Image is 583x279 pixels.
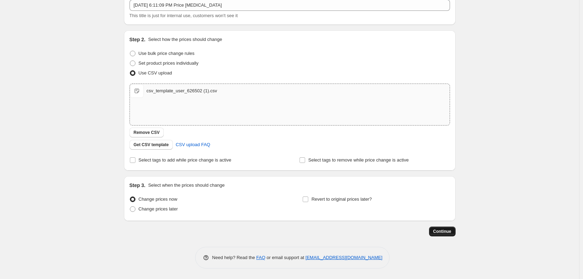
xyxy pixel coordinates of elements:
p: Select how the prices should change [148,36,222,43]
span: Change prices later [139,206,178,212]
span: Select tags to remove while price change is active [308,157,409,163]
div: csv_template_user_626502 (1).csv [147,87,217,94]
span: This title is just for internal use, customers won't see it [130,13,238,18]
h2: Step 2. [130,36,146,43]
h2: Step 3. [130,182,146,189]
button: Get CSV template [130,140,173,150]
a: [EMAIL_ADDRESS][DOMAIN_NAME] [305,255,382,260]
span: Revert to original prices later? [311,196,372,202]
span: Continue [433,229,451,234]
span: Remove CSV [134,130,160,135]
button: Continue [429,227,456,236]
a: CSV upload FAQ [171,139,214,150]
span: Get CSV template [134,142,169,148]
span: Set product prices individually [139,60,199,66]
p: Select when the prices should change [148,182,224,189]
span: Use bulk price change rules [139,51,194,56]
span: Select tags to add while price change is active [139,157,231,163]
span: Change prices now [139,196,177,202]
span: CSV upload FAQ [176,141,210,148]
span: Need help? Read the [212,255,257,260]
span: Use CSV upload [139,70,172,76]
span: or email support at [265,255,305,260]
button: Remove CSV [130,128,164,137]
a: FAQ [256,255,265,260]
